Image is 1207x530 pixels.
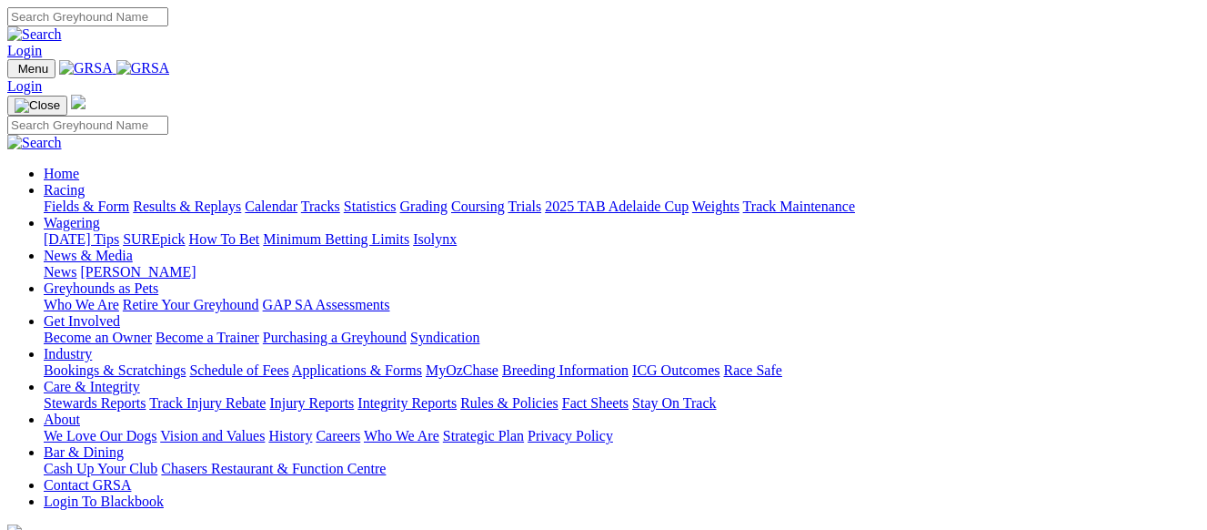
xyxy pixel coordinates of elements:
[189,231,260,247] a: How To Bet
[545,199,689,214] a: 2025 TAB Adelaide Cup
[44,412,80,427] a: About
[263,297,390,312] a: GAP SA Assessments
[245,199,297,214] a: Calendar
[44,297,1200,313] div: Greyhounds as Pets
[692,199,739,214] a: Weights
[44,395,1200,412] div: Care & Integrity
[44,330,152,345] a: Become an Owner
[364,428,439,443] a: Who We Are
[413,231,457,247] a: Isolynx
[44,428,156,443] a: We Love Our Dogs
[44,395,146,411] a: Stewards Reports
[7,59,55,78] button: Toggle navigation
[71,95,85,109] img: logo-grsa-white.png
[44,264,76,280] a: News
[123,231,185,247] a: SUREpick
[44,461,157,476] a: Cash Up Your Club
[156,330,259,345] a: Become a Trainer
[723,362,781,378] a: Race Safe
[44,346,92,362] a: Industry
[410,330,479,345] a: Syndication
[80,264,196,280] a: [PERSON_NAME]
[7,43,42,58] a: Login
[44,313,120,329] a: Get Involved
[44,231,119,247] a: [DATE] Tips
[44,428,1200,444] div: About
[7,96,67,116] button: Toggle navigation
[301,199,340,214] a: Tracks
[451,199,505,214] a: Coursing
[149,395,266,411] a: Track Injury Rebate
[44,248,133,263] a: News & Media
[508,199,541,214] a: Trials
[7,26,62,43] img: Search
[344,199,397,214] a: Statistics
[743,199,855,214] a: Track Maintenance
[44,362,186,378] a: Bookings & Scratchings
[263,330,407,345] a: Purchasing a Greyhound
[292,362,422,378] a: Applications & Forms
[44,199,1200,215] div: Racing
[316,428,360,443] a: Careers
[44,379,140,394] a: Care & Integrity
[528,428,613,443] a: Privacy Policy
[7,116,168,135] input: Search
[160,428,265,443] a: Vision and Values
[133,199,241,214] a: Results & Replays
[268,428,312,443] a: History
[189,362,288,378] a: Schedule of Fees
[116,60,170,76] img: GRSA
[161,461,386,476] a: Chasers Restaurant & Function Centre
[443,428,524,443] a: Strategic Plan
[44,231,1200,248] div: Wagering
[7,135,62,151] img: Search
[400,199,448,214] a: Grading
[269,395,354,411] a: Injury Reports
[44,461,1200,477] div: Bar & Dining
[44,166,79,181] a: Home
[123,297,259,312] a: Retire Your Greyhound
[44,280,158,296] a: Greyhounds as Pets
[18,62,48,76] span: Menu
[460,395,558,411] a: Rules & Policies
[44,444,124,460] a: Bar & Dining
[44,330,1200,346] div: Get Involved
[44,215,100,230] a: Wagering
[7,7,168,26] input: Search
[59,60,113,76] img: GRSA
[357,395,457,411] a: Integrity Reports
[632,395,716,411] a: Stay On Track
[44,297,119,312] a: Who We Are
[44,494,164,509] a: Login To Blackbook
[263,231,409,247] a: Minimum Betting Limits
[44,199,129,214] a: Fields & Form
[632,362,719,378] a: ICG Outcomes
[44,477,131,493] a: Contact GRSA
[15,98,60,113] img: Close
[7,78,42,94] a: Login
[44,182,85,198] a: Racing
[502,362,629,378] a: Breeding Information
[426,362,498,378] a: MyOzChase
[44,362,1200,379] div: Industry
[44,264,1200,280] div: News & Media
[562,395,629,411] a: Fact Sheets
